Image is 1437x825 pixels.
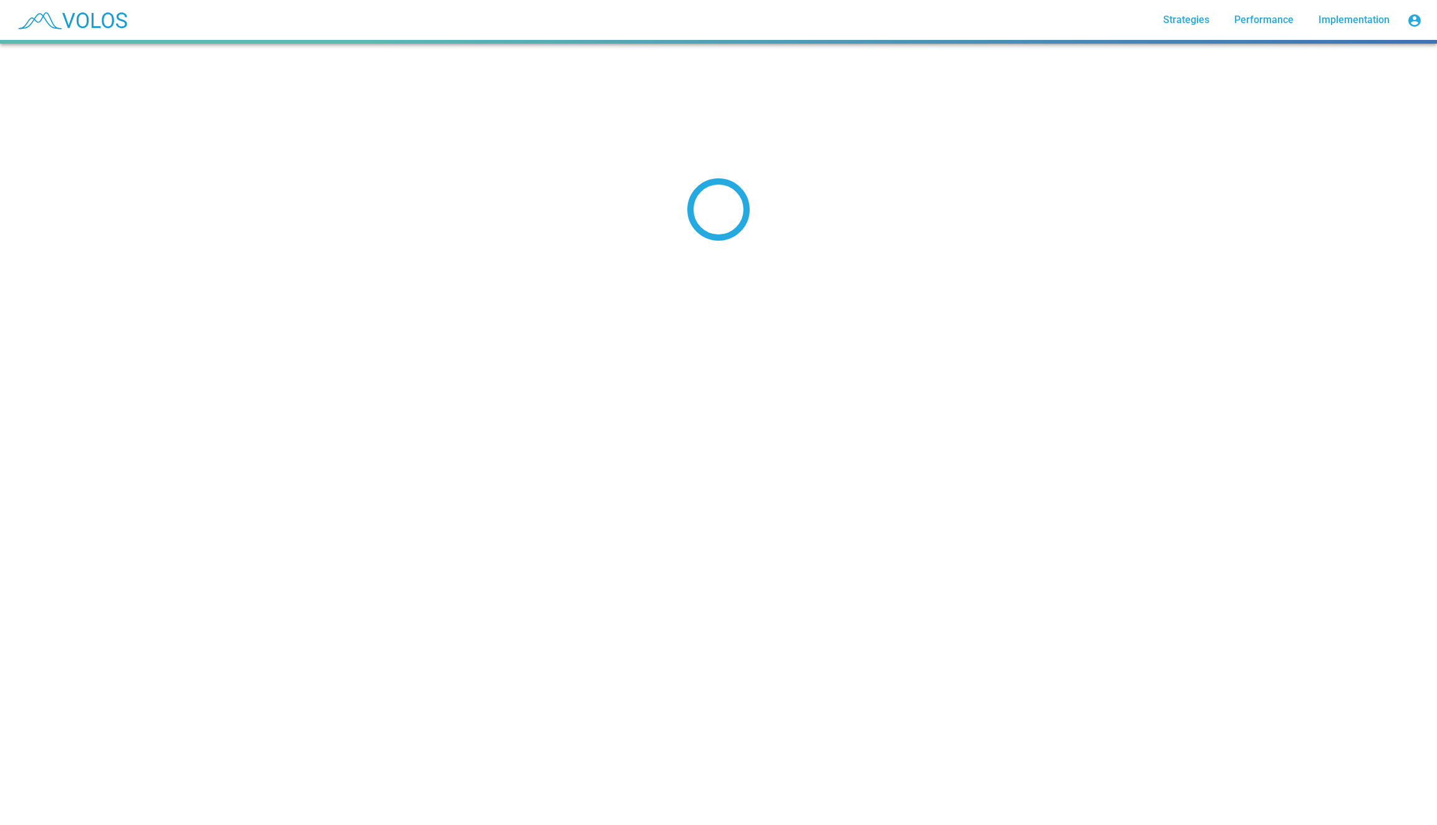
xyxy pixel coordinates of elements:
a: Implementation [1309,9,1400,31]
span: Implementation [1318,14,1390,26]
a: Strategies [1153,9,1219,31]
img: blue_transparent.png [10,4,133,36]
span: Performance [1234,14,1294,26]
a: Performance [1224,9,1304,31]
span: Strategies [1163,14,1209,26]
mat-icon: account_circle [1407,13,1422,28]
